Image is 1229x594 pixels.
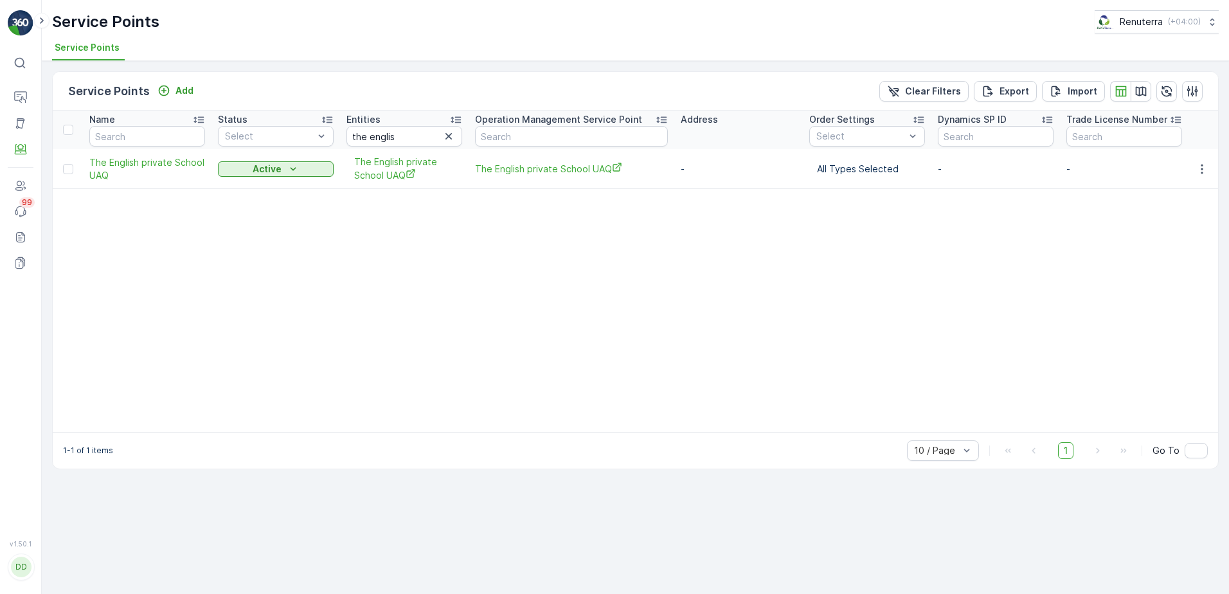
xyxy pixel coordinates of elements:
[1068,85,1097,98] p: Import
[89,113,115,126] p: Name
[89,126,205,147] input: Search
[475,162,668,175] a: The English private School UAQ
[879,81,969,102] button: Clear Filters
[475,126,668,147] input: Search
[89,156,205,182] a: The English private School UAQ
[11,557,31,577] div: DD
[938,126,1054,147] input: Search
[1066,126,1182,147] input: Search
[1066,163,1182,175] p: -
[816,130,905,143] p: Select
[8,550,33,584] button: DD
[817,163,917,175] p: All Types Selected
[55,41,120,54] span: Service Points
[8,540,33,548] span: v 1.50.1
[175,84,193,97] p: Add
[809,113,875,126] p: Order Settings
[938,163,1054,175] p: -
[218,161,334,177] button: Active
[938,113,1007,126] p: Dynamics SP ID
[346,113,381,126] p: Entities
[63,446,113,456] p: 1-1 of 1 items
[68,82,150,100] p: Service Points
[225,130,314,143] p: Select
[1066,113,1167,126] p: Trade License Number
[253,163,282,175] p: Active
[1000,85,1029,98] p: Export
[674,149,803,189] td: -
[1095,10,1219,33] button: Renuterra(+04:00)
[1120,15,1163,28] p: Renuterra
[1153,444,1180,457] span: Go To
[1058,442,1073,459] span: 1
[63,164,73,174] div: Toggle Row Selected
[346,126,462,147] input: Search
[905,85,961,98] p: Clear Filters
[475,113,642,126] p: Operation Management Service Point
[152,83,199,98] button: Add
[8,199,33,224] a: 99
[218,113,247,126] p: Status
[1042,81,1105,102] button: Import
[8,10,33,36] img: logo
[974,81,1037,102] button: Export
[354,156,454,182] a: The English private School UAQ
[52,12,159,32] p: Service Points
[1095,15,1115,29] img: Screenshot_2024-07-26_at_13.33.01.png
[22,197,32,208] p: 99
[1168,17,1201,27] p: ( +04:00 )
[681,113,718,126] p: Address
